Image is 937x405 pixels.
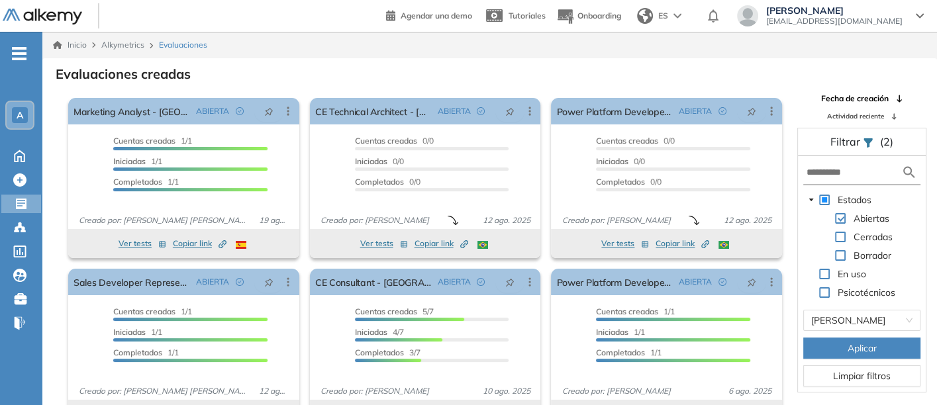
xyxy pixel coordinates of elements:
[556,214,675,226] span: Creado por: [PERSON_NAME]
[236,107,244,115] span: check-circle
[596,347,662,357] span: 1/1
[119,236,166,251] button: Ver tests
[747,106,756,116] span: pushpin
[264,106,273,116] span: pushpin
[355,136,417,146] span: Cuentas creadas
[596,306,675,316] span: 1/1
[173,238,226,249] span: Copiar link
[74,214,254,226] span: Creado por: [PERSON_NAME] [PERSON_NAME] Sichaca [PERSON_NAME]
[355,347,420,357] span: 3/7
[113,156,146,166] span: Iniciadas
[596,136,675,146] span: 0/0
[718,241,729,249] img: BRA
[577,11,621,21] span: Onboarding
[254,385,294,397] span: 12 ago. 2025
[3,9,82,25] img: Logo
[113,177,162,187] span: Completados
[355,347,404,357] span: Completados
[17,110,23,120] span: A
[355,327,404,337] span: 4/7
[315,269,432,295] a: CE Consultant - [GEOGRAPHIC_DATA]
[835,192,874,208] span: Estados
[811,310,912,330] span: Daniel Vergara
[236,241,246,249] img: ESP
[355,306,434,316] span: 5/7
[74,98,191,124] a: Marketing Analyst - [GEOGRAPHIC_DATA]
[113,136,175,146] span: Cuentas creadas
[264,277,273,287] span: pushpin
[437,276,470,288] span: ABIERTA
[833,369,891,383] span: Limpiar filtros
[113,327,162,337] span: 1/1
[196,276,229,288] span: ABIERTA
[596,136,658,146] span: Cuentas creadas
[835,266,869,282] span: En uso
[254,101,283,122] button: pushpin
[415,238,468,249] span: Copiar link
[838,268,866,280] span: En uso
[766,16,903,26] span: [EMAIL_ADDRESS][DOMAIN_NAME]
[495,271,524,292] button: pushpin
[495,101,524,122] button: pushpin
[113,327,146,337] span: Iniciadas
[718,278,726,286] span: check-circle
[601,236,649,251] button: Ver tests
[556,269,673,295] a: Power Platform Developer CRM
[556,98,673,124] a: Power Platform Developer - [GEOGRAPHIC_DATA]
[113,177,179,187] span: 1/1
[437,105,470,117] span: ABIERTA
[673,13,681,19] img: arrow
[53,39,87,51] a: Inicio
[838,194,871,206] span: Estados
[254,214,294,226] span: 19 ago. 2025
[254,271,283,292] button: pushpin
[386,7,472,22] a: Agendar una demo
[596,327,628,337] span: Iniciadas
[505,106,515,116] span: pushpin
[355,136,434,146] span: 0/0
[854,212,889,224] span: Abiertas
[808,197,814,203] span: caret-down
[477,214,535,226] span: 12 ago. 2025
[803,365,920,386] button: Limpiar filtros
[355,156,404,166] span: 0/0
[315,385,434,397] span: Creado por: [PERSON_NAME]
[101,40,144,50] span: Alkymetrics
[355,156,387,166] span: Iniciadas
[113,347,179,357] span: 1/1
[656,236,709,251] button: Copiar link
[766,5,903,16] span: [PERSON_NAME]
[679,276,712,288] span: ABIERTA
[718,214,777,226] span: 12 ago. 2025
[74,269,191,295] a: Sales Developer Representative
[401,11,472,21] span: Agendar una demo
[596,306,658,316] span: Cuentas creadas
[848,341,877,355] span: Aplicar
[835,285,898,300] span: Psicotécnicos
[656,238,709,249] span: Copiar link
[355,306,417,316] span: Cuentas creadas
[113,347,162,357] span: Completados
[827,111,884,121] span: Actividad reciente
[556,385,675,397] span: Creado por: [PERSON_NAME]
[596,347,645,357] span: Completados
[851,247,894,263] span: Borrador
[477,278,485,286] span: check-circle
[596,177,662,187] span: 0/0
[477,385,535,397] span: 10 ago. 2025
[509,11,546,21] span: Tutoriales
[173,236,226,251] button: Copiar link
[596,327,645,337] span: 1/1
[838,287,895,298] span: Psicotécnicos
[315,214,434,226] span: Creado por: [PERSON_NAME]
[315,98,432,124] a: CE Technical Architect - [GEOGRAPHIC_DATA]
[360,236,408,251] button: Ver tests
[113,306,175,316] span: Cuentas creadas
[355,177,404,187] span: Completados
[556,2,621,30] button: Onboarding
[854,231,893,243] span: Cerradas
[747,277,756,287] span: pushpin
[113,306,192,316] span: 1/1
[355,177,420,187] span: 0/0
[658,10,668,22] span: ES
